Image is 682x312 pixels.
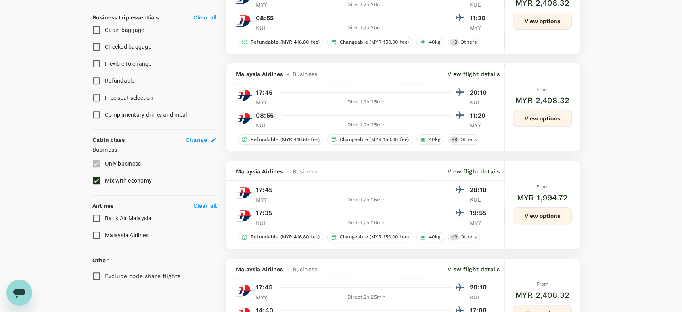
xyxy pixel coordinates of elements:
[470,98,490,106] p: KUL
[105,95,153,101] span: Free seat selection
[448,134,480,145] div: +9Others
[256,88,272,97] p: 17:45
[105,215,152,221] span: Batik Air Malaysia
[281,196,452,204] div: Direct , 2h 25min
[337,234,412,240] span: Changeable (MYR 150.00 fee)
[457,39,480,46] span: Others
[236,110,252,126] img: MH
[416,232,444,242] div: 40kg
[283,70,293,78] span: -
[105,44,151,50] span: Checked baggage
[281,1,452,9] div: Direct , 2h 20min
[92,145,217,154] p: Business
[256,185,272,195] p: 17:45
[256,98,276,106] p: MYY
[281,121,452,129] div: Direct , 2h 25min
[281,219,452,227] div: Direct , 2h 20min
[193,202,217,210] p: Clear all
[450,234,459,240] span: + 9
[105,27,144,33] span: Cabin baggage
[416,37,444,47] div: 40kg
[105,177,152,184] span: Mix with economy
[105,160,141,167] span: Only business
[513,13,572,30] button: View options
[92,202,113,209] strong: Airlines
[536,281,549,287] span: From
[238,134,323,145] div: Refundable (MYR 416.80 fee)
[256,208,272,218] p: 17:35
[470,121,490,129] p: MYY
[515,289,569,301] h6: MYR 2,408.32
[470,208,490,218] p: 19:55
[470,13,490,23] p: 11:20
[327,134,412,145] div: Changeable (MYR 150.00 fee)
[105,78,135,84] span: Refundable
[236,208,252,224] img: MH
[515,94,569,107] h6: MYR 2,408.32
[256,219,276,227] p: KUL
[236,13,252,29] img: MH
[238,232,323,242] div: Refundable (MYR 416.80 fee)
[256,121,276,129] p: KUL
[256,282,272,292] p: 17:45
[236,167,283,175] span: Malaysia Airlines
[281,24,452,32] div: Direct , 2h 25min
[327,232,412,242] div: Changeable (MYR 150.00 fee)
[450,136,459,143] span: + 9
[470,219,490,227] p: MYY
[238,37,323,47] div: Refundable (MYR 416.80 fee)
[448,265,500,273] p: View flight details
[281,98,452,106] div: Direct , 2h 25min
[536,184,549,190] span: From
[517,191,568,204] h6: MYR 1,994.72
[247,234,323,240] span: Refundable (MYR 416.80 fee)
[448,37,480,47] div: +9Others
[92,14,159,21] strong: Business trip essentials
[448,167,500,175] p: View flight details
[337,136,412,143] span: Changeable (MYR 150.00 fee)
[256,13,274,23] p: 08:55
[513,110,572,127] button: View options
[470,293,490,301] p: KUL
[293,167,317,175] span: Business
[281,293,452,301] div: Direct , 2h 25min
[450,39,459,46] span: + 9
[256,24,276,32] p: KUL
[293,265,317,273] span: Business
[236,87,252,103] img: MH
[236,70,283,78] span: Malaysia Airlines
[470,24,490,32] p: MYY
[6,280,32,306] iframe: Button to launch messaging window
[416,134,444,145] div: 40kg
[470,282,490,292] p: 20:10
[92,256,109,264] p: Other
[470,88,490,97] p: 20:10
[457,136,480,143] span: Others
[236,185,252,201] img: MH
[105,61,152,67] span: Flexible to change
[457,234,480,240] span: Others
[247,39,323,46] span: Refundable (MYR 416.80 fee)
[293,70,317,78] span: Business
[513,207,572,224] button: View options
[426,136,444,143] span: 40kg
[236,282,252,299] img: MH
[186,136,207,144] span: Change
[536,86,549,92] span: From
[105,232,149,238] span: Malaysia Airlines
[327,37,412,47] div: Changeable (MYR 150.00 fee)
[92,137,125,143] strong: Cabin class
[426,234,444,240] span: 40kg
[236,265,283,273] span: Malaysia Airlines
[426,39,444,46] span: 40kg
[470,185,490,195] p: 20:10
[105,272,180,280] p: Exclude code share flights
[470,111,490,120] p: 11:20
[337,39,412,46] span: Changeable (MYR 150.00 fee)
[256,1,276,9] p: MYY
[448,70,500,78] p: View flight details
[247,136,323,143] span: Refundable (MYR 416.80 fee)
[283,265,293,273] span: -
[193,13,217,21] p: Clear all
[448,232,480,242] div: +9Others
